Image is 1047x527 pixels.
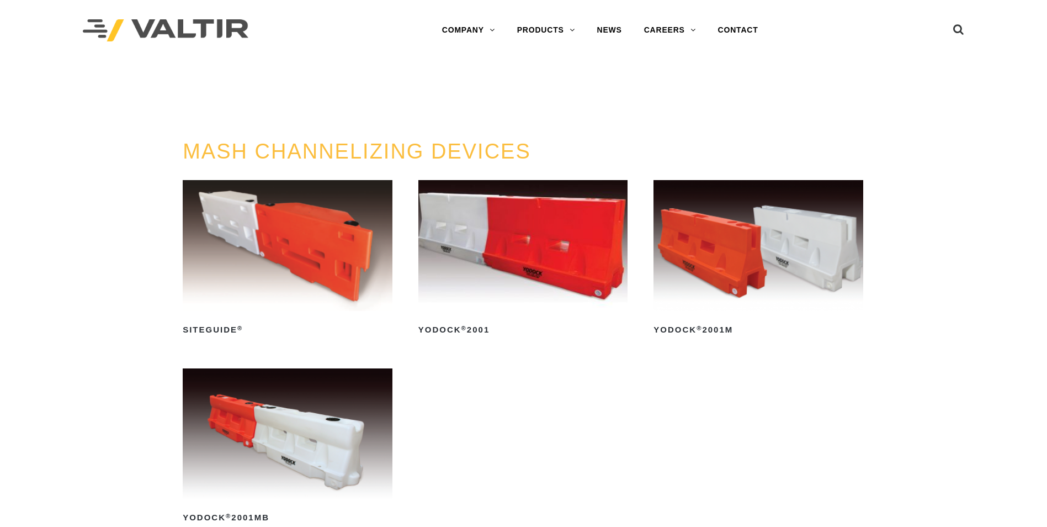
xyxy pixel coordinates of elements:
sup: ® [226,513,231,519]
a: Yodock®2001 [418,180,628,339]
h2: Yodock 2001MB [183,509,392,527]
sup: ® [461,325,467,331]
a: MASH CHANNELIZING DEVICES [183,140,531,163]
h2: Yodock 2001M [653,321,863,339]
a: SiteGuide® [183,180,392,339]
sup: ® [237,325,243,331]
h2: SiteGuide [183,321,392,339]
img: Valtir [83,19,248,42]
a: CAREERS [633,19,707,41]
a: COMPANY [431,19,506,41]
h2: Yodock 2001 [418,321,628,339]
a: Yodock®2001MB [183,368,392,527]
a: CONTACT [707,19,769,41]
img: Yodock 2001 Water Filled Barrier and Barricade [418,180,628,311]
a: Yodock®2001M [653,180,863,339]
a: PRODUCTS [506,19,586,41]
a: NEWS [586,19,633,41]
sup: ® [697,325,702,331]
